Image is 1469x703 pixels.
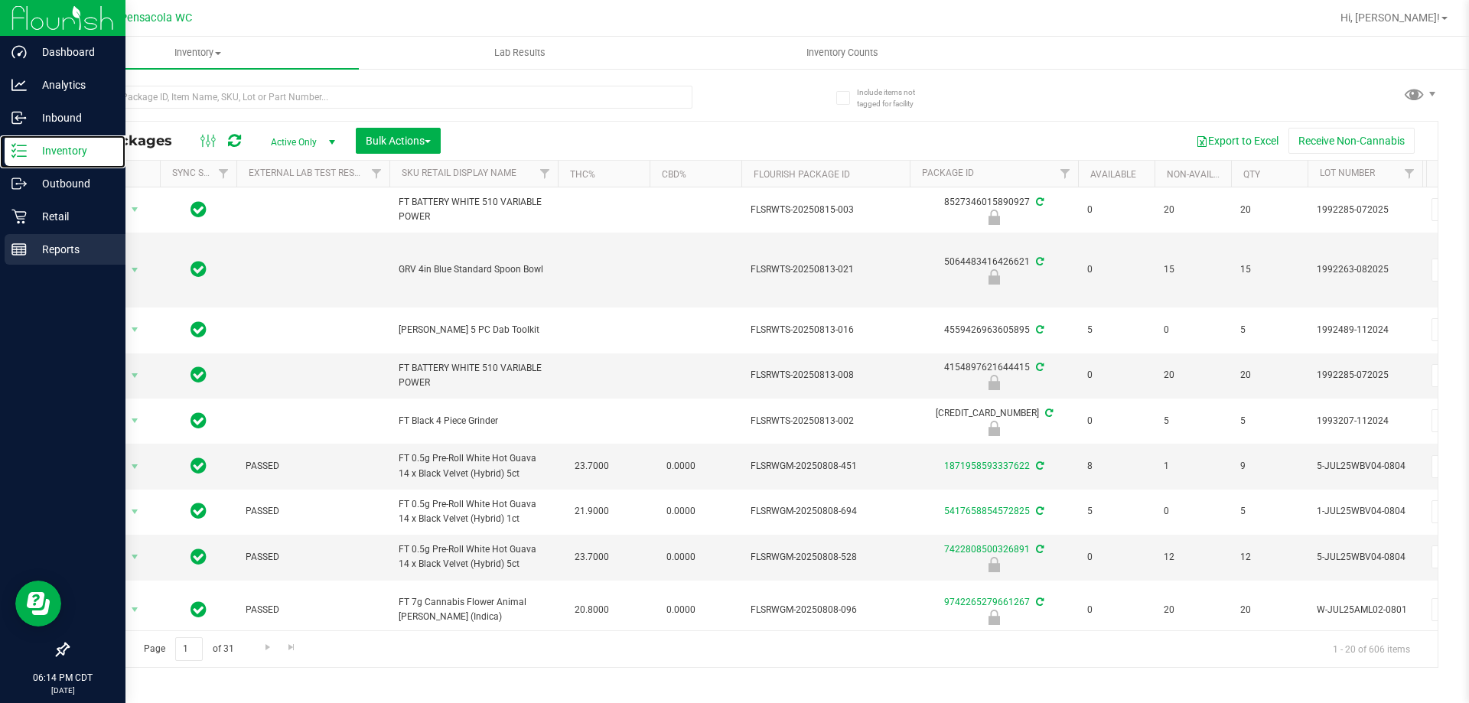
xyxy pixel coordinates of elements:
p: Inbound [27,109,119,127]
p: Dashboard [27,43,119,61]
a: Filter [1397,161,1422,187]
span: 0 [1087,550,1145,565]
span: 20.8000 [567,599,617,621]
span: 1 - 20 of 606 items [1321,637,1422,660]
span: In Sync [191,199,207,220]
span: 9 [1240,459,1298,474]
a: External Lab Test Result [249,168,369,178]
a: Flourish Package ID [754,169,850,180]
a: Lot Number [1320,168,1375,178]
span: 0 [1087,414,1145,428]
span: PASSED [246,459,380,474]
span: FLSRWTS-20250813-021 [751,262,901,277]
span: Sync from Compliance System [1034,506,1044,516]
a: Inventory [37,37,359,69]
span: Include items not tagged for facility [857,86,933,109]
a: THC% [570,169,595,180]
span: 20 [1164,203,1222,217]
span: 20 [1240,603,1298,617]
span: 12 [1164,550,1222,565]
span: GRV 4in Blue Standard Spoon Bowl [399,262,549,277]
div: 5064483416426621 [907,255,1080,285]
span: 0 [1164,323,1222,337]
span: 1992285-072025 [1317,368,1413,382]
a: 7422808500326891 [944,544,1030,555]
span: Sync from Compliance System [1043,408,1053,418]
div: Launch Hold [907,610,1080,625]
span: 5 [1240,414,1298,428]
span: select [125,365,145,386]
a: Go to the next page [256,637,278,658]
span: select [125,410,145,431]
span: [PERSON_NAME] 5 PC Dab Toolkit [399,323,549,337]
div: Newly Received [907,557,1080,572]
span: 23.7000 [567,455,617,477]
span: 1992263-082025 [1317,262,1413,277]
span: In Sync [191,364,207,386]
span: FLSRWTS-20250813-008 [751,368,901,382]
span: In Sync [191,319,207,340]
span: select [125,456,145,477]
span: FLSRWGM-20250808-528 [751,550,901,565]
span: 20 [1164,368,1222,382]
div: Newly Received [907,210,1080,225]
span: 0.0000 [659,599,703,621]
a: Filter [364,161,389,187]
span: Sync from Compliance System [1034,256,1044,267]
a: 1871958593337622 [944,461,1030,471]
span: select [125,599,145,620]
span: 0 [1087,262,1145,277]
span: FLSRWGM-20250808-451 [751,459,901,474]
span: Bulk Actions [366,135,431,147]
div: 4559426963605895 [907,323,1080,337]
a: Inventory Counts [681,37,1003,69]
span: 1993207-112024 [1317,414,1413,428]
span: FT 0.5g Pre-Roll White Hot Guava 14 x Black Velvet (Hybrid) 5ct [399,451,549,480]
span: 0 [1164,504,1222,519]
span: PASSED [246,603,380,617]
p: Analytics [27,76,119,94]
span: FLSRWGM-20250808-096 [751,603,901,617]
span: FT BATTERY WHITE 510 VARIABLE POWER [399,361,549,390]
button: Receive Non-Cannabis [1288,128,1415,154]
iframe: Resource center [15,581,61,627]
span: PASSED [246,504,380,519]
span: 5 [1164,414,1222,428]
div: 4154897621644415 [907,360,1080,390]
div: Newly Received [907,269,1080,285]
span: 20 [1164,603,1222,617]
p: [DATE] [7,685,119,696]
span: Sync from Compliance System [1034,597,1044,607]
span: 0.0000 [659,500,703,522]
span: 5 [1087,323,1145,337]
a: Lab Results [359,37,681,69]
span: 1 [1164,459,1222,474]
span: 0.0000 [659,546,703,568]
span: Hi, [PERSON_NAME]! [1340,11,1440,24]
span: In Sync [191,599,207,620]
span: 0 [1087,203,1145,217]
span: 5 [1240,504,1298,519]
input: 1 [175,637,203,661]
inline-svg: Inbound [11,110,27,125]
a: 9742265279661267 [944,597,1030,607]
span: 5 [1240,323,1298,337]
span: 23.7000 [567,546,617,568]
span: 15 [1164,262,1222,277]
span: In Sync [191,500,207,522]
span: select [125,501,145,522]
span: W-JUL25AML02-0801 [1317,603,1413,617]
span: FT 0.5g Pre-Roll White Hot Guava 14 x Black Velvet (Hybrid) 5ct [399,542,549,571]
a: Qty [1243,169,1260,180]
span: 12 [1240,550,1298,565]
a: Filter [533,161,558,187]
span: select [125,259,145,281]
span: In Sync [191,546,207,568]
div: [CREDIT_CARD_NUMBER] [907,406,1080,436]
span: Inventory Counts [786,46,899,60]
span: 5-JUL25WBV04-0804 [1317,459,1413,474]
span: 1992285-072025 [1317,203,1413,217]
span: Sync from Compliance System [1034,544,1044,555]
div: Newly Received [907,421,1080,436]
span: 1-JUL25WBV04-0804 [1317,504,1413,519]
